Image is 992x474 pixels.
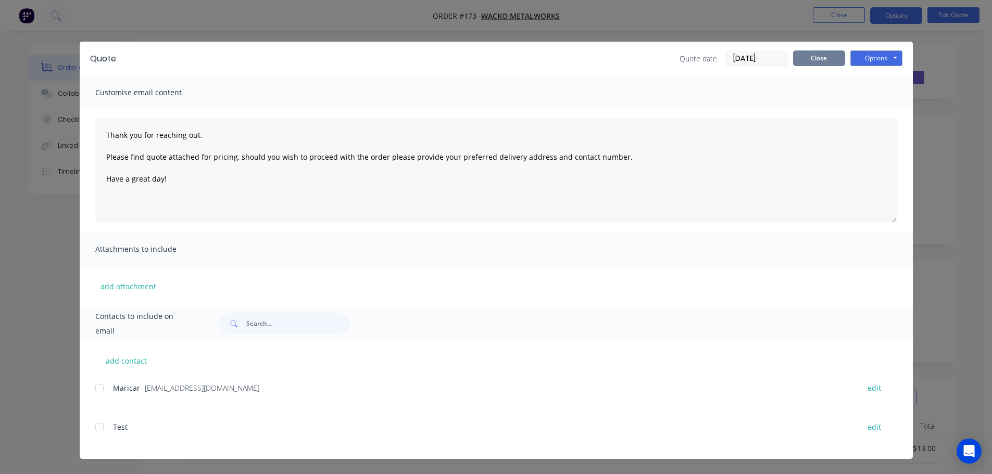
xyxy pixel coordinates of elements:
button: edit [861,420,887,434]
div: Open Intercom Messenger [957,439,982,464]
button: add attachment [95,278,161,294]
button: Options [850,50,902,66]
span: - [EMAIL_ADDRESS][DOMAIN_NAME] [140,383,259,393]
span: Quote date [680,53,717,64]
span: Attachments to include [95,242,210,257]
textarea: Thank you for reaching out. Please find quote attached for pricing, should you wish to proceed wi... [95,119,897,223]
span: Maricar [113,383,140,393]
span: Customise email content [95,85,210,100]
input: Search... [246,313,349,334]
span: Contacts to include on email [95,309,194,338]
button: edit [861,381,887,395]
button: add contact [95,353,158,368]
button: Close [793,50,845,66]
div: Quote [90,53,116,65]
span: Test [113,422,128,432]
